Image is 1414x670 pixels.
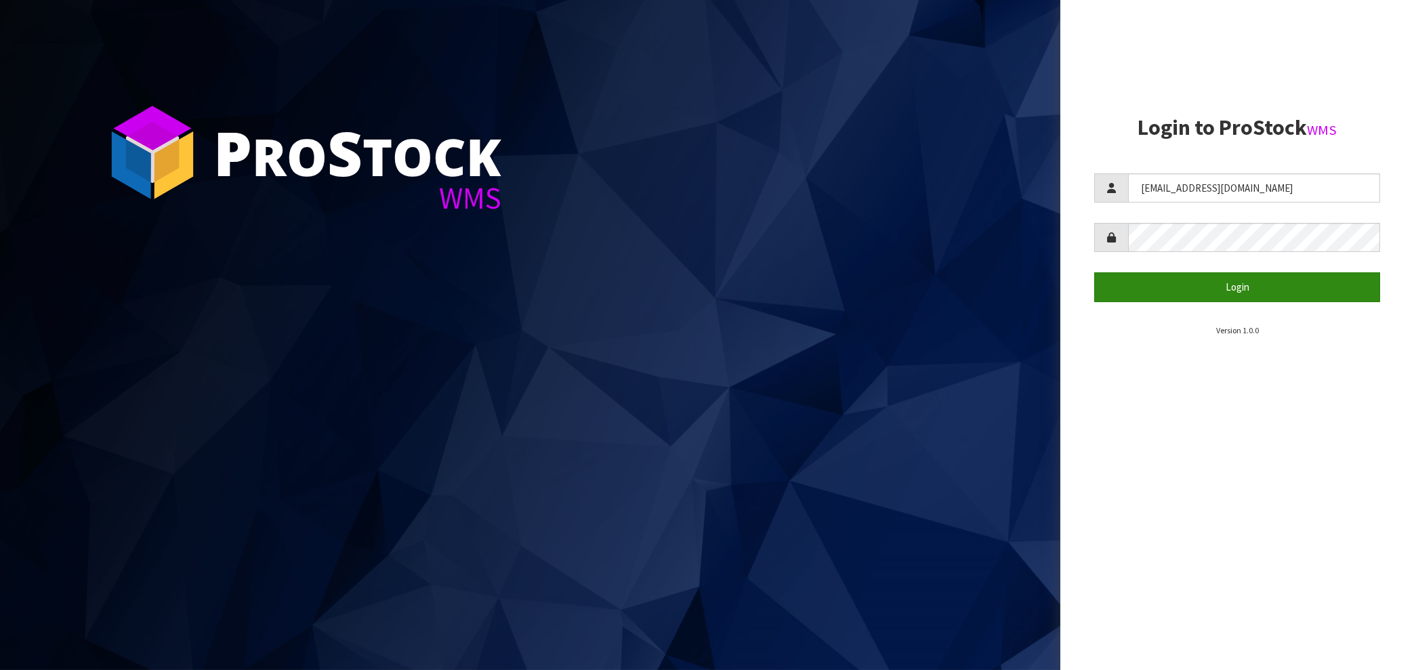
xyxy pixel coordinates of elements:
[102,102,203,203] img: ProStock Cube
[1307,121,1337,139] small: WMS
[1094,116,1380,140] h2: Login to ProStock
[1216,325,1259,335] small: Version 1.0.0
[213,183,501,213] div: WMS
[1094,272,1380,301] button: Login
[1128,173,1380,203] input: Username
[213,111,252,194] span: P
[327,111,362,194] span: S
[213,122,501,183] div: ro tock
